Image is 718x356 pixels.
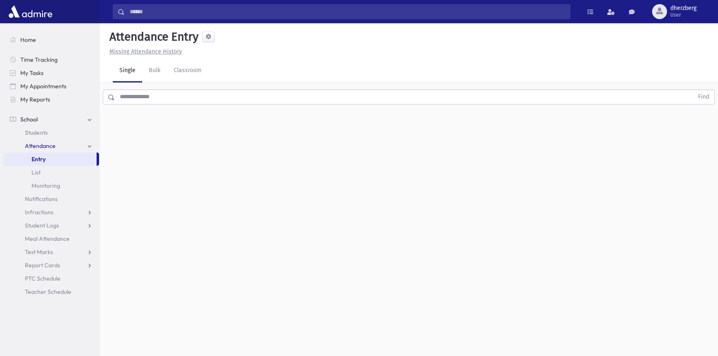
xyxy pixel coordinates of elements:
a: My Tasks [3,66,99,80]
span: List [32,169,41,176]
span: Attendance [25,142,56,150]
button: Find [693,90,714,104]
a: Student Logs [3,219,99,232]
span: My Reports [20,96,50,103]
input: Search [125,4,570,19]
span: Infractions [25,208,53,216]
a: Attendance [3,139,99,153]
span: Entry [32,155,46,163]
span: Notifications [25,195,58,203]
span: Students [25,129,48,136]
a: Home [3,33,99,46]
a: Teacher Schedule [3,285,99,298]
a: Report Cards [3,259,99,272]
a: Classroom [167,59,208,82]
a: Test Marks [3,245,99,259]
span: Monitoring [32,182,60,189]
a: School [3,113,99,126]
span: School [20,116,38,123]
a: Single [113,59,142,82]
a: Entry [3,153,97,166]
u: Missing Attendance History [109,48,182,55]
a: Monitoring [3,179,99,192]
a: Bulk [142,59,167,82]
a: List [3,166,99,179]
span: Teacher Schedule [25,288,71,295]
a: Missing Attendance History [106,48,182,55]
a: Infractions [3,206,99,219]
span: My Appointments [20,82,66,90]
h5: Attendance Entry [106,30,199,44]
a: Time Tracking [3,53,99,66]
a: My Reports [3,93,99,106]
span: Home [20,36,36,44]
span: Report Cards [25,262,60,269]
a: My Appointments [3,80,99,93]
a: Meal Attendance [3,232,99,245]
a: Notifications [3,192,99,206]
a: Students [3,126,99,139]
span: Student Logs [25,222,59,229]
span: PTC Schedule [25,275,61,282]
span: dherzberg [670,5,696,12]
span: My Tasks [20,69,44,77]
span: User [670,12,696,18]
span: Meal Attendance [25,235,70,242]
a: PTC Schedule [3,272,99,285]
span: Time Tracking [20,56,58,63]
img: AdmirePro [7,3,54,20]
span: Test Marks [25,248,53,256]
